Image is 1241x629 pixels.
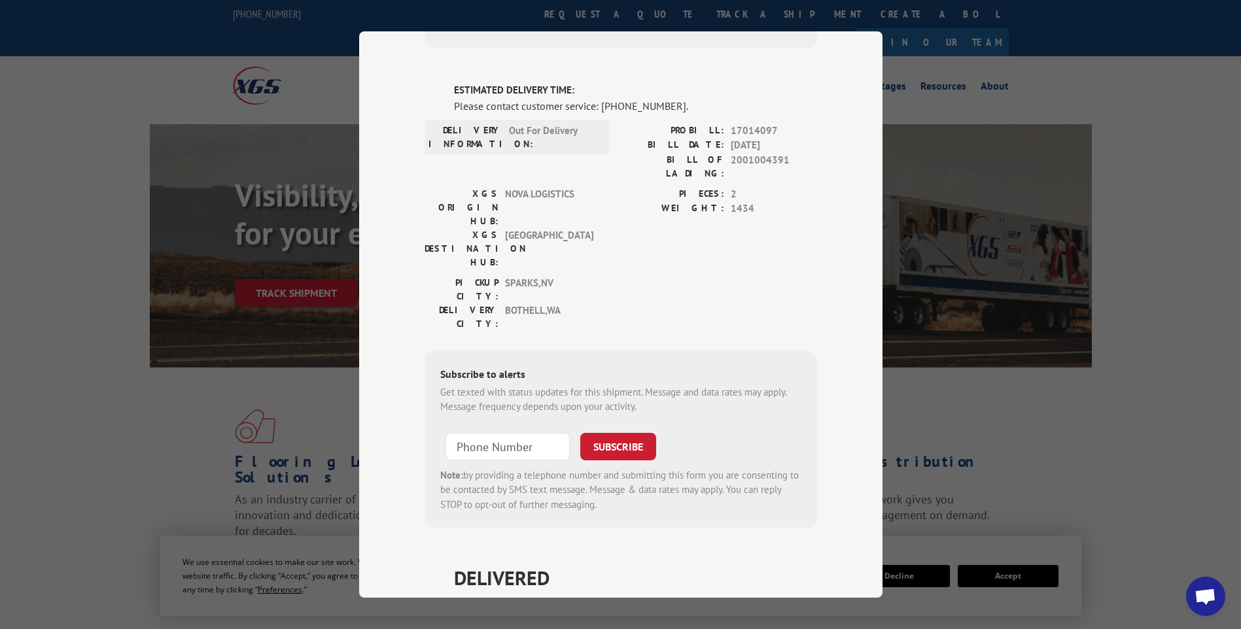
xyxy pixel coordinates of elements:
[731,124,817,139] span: 17014097
[425,228,498,269] label: XGS DESTINATION HUB:
[425,187,498,228] label: XGS ORIGIN HUB:
[509,124,597,151] span: Out For Delivery
[440,468,801,513] div: by providing a telephone number and submitting this form you are consenting to be contacted by SM...
[731,138,817,153] span: [DATE]
[731,201,817,216] span: 1434
[621,153,724,180] label: BILL OF LADING:
[621,138,724,153] label: BILL DATE:
[731,153,817,180] span: 2001004391
[454,563,817,592] span: DELIVERED
[454,83,817,98] label: ESTIMATED DELIVERY TIME:
[440,469,463,481] strong: Note:
[440,385,801,415] div: Get texted with status updates for this shipment. Message and data rates may apply. Message frequ...
[454,98,817,114] div: Please contact customer service: [PHONE_NUMBER].
[505,303,593,331] span: BOTHELL , WA
[440,366,801,385] div: Subscribe to alerts
[731,187,817,202] span: 2
[428,124,502,151] label: DELIVERY INFORMATION:
[580,433,656,460] button: SUBSCRIBE
[621,201,724,216] label: WEIGHT:
[446,433,570,460] input: Phone Number
[1186,577,1225,616] a: Open chat
[621,124,724,139] label: PROBILL:
[425,276,498,303] label: PICKUP CITY:
[621,187,724,202] label: PIECES:
[505,276,593,303] span: SPARKS , NV
[505,228,593,269] span: [GEOGRAPHIC_DATA]
[425,303,498,331] label: DELIVERY CITY:
[505,187,593,228] span: NOVA LOGISTICS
